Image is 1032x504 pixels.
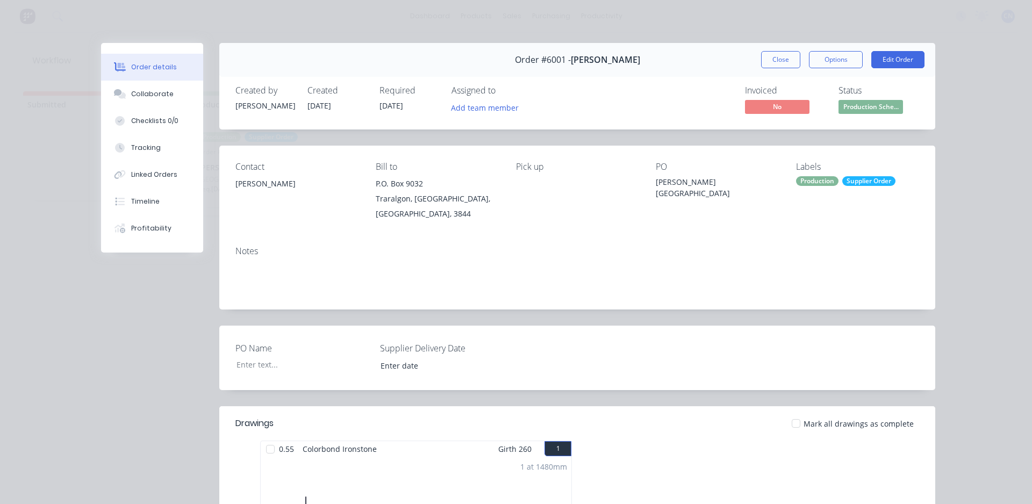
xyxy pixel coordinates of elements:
span: [PERSON_NAME] [571,55,640,65]
button: Options [809,51,863,68]
div: Drawings [235,417,274,430]
button: Linked Orders [101,161,203,188]
div: [PERSON_NAME] [235,176,359,191]
div: [PERSON_NAME][GEOGRAPHIC_DATA] [656,176,779,199]
div: Linked Orders [131,170,177,179]
span: Colorbond Ironstone [298,441,381,457]
button: Order details [101,54,203,81]
span: Mark all drawings as complete [804,418,914,429]
div: Required [379,85,439,96]
label: PO Name [235,342,370,355]
div: Traralgon, [GEOGRAPHIC_DATA], [GEOGRAPHIC_DATA], 3844 [376,191,499,221]
div: Created [307,85,367,96]
div: Tracking [131,143,161,153]
span: No [745,100,809,113]
div: Collaborate [131,89,174,99]
button: 1 [544,441,571,456]
button: Add team member [446,100,525,114]
span: 0.55 [275,441,298,457]
button: Add team member [451,100,525,114]
div: Status [838,85,919,96]
div: Bill to [376,162,499,172]
label: Supplier Delivery Date [380,342,514,355]
div: Profitability [131,224,171,233]
button: Close [761,51,800,68]
div: 1 at 1480mm [520,461,567,472]
div: Production [796,176,838,186]
div: Pick up [516,162,639,172]
input: Enter date [373,357,507,373]
div: PO [656,162,779,172]
div: [PERSON_NAME] [235,100,295,111]
span: Production Sche... [838,100,903,113]
button: Timeline [101,188,203,215]
span: [DATE] [307,100,331,111]
div: Timeline [131,197,160,206]
div: Invoiced [745,85,826,96]
div: P.O. Box 9032Traralgon, [GEOGRAPHIC_DATA], [GEOGRAPHIC_DATA], 3844 [376,176,499,221]
button: Collaborate [101,81,203,107]
div: P.O. Box 9032 [376,176,499,191]
span: Order #6001 - [515,55,571,65]
button: Tracking [101,134,203,161]
div: Created by [235,85,295,96]
div: Contact [235,162,359,172]
button: Checklists 0/0 [101,107,203,134]
div: Checklists 0/0 [131,116,178,126]
div: Supplier Order [842,176,895,186]
span: [DATE] [379,100,403,111]
div: Labels [796,162,919,172]
button: Edit Order [871,51,924,68]
div: Assigned to [451,85,559,96]
div: Order details [131,62,177,72]
span: Girth 260 [498,441,532,457]
button: Profitability [101,215,203,242]
div: [PERSON_NAME] [235,176,359,211]
button: Production Sche... [838,100,903,116]
div: Notes [235,246,919,256]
